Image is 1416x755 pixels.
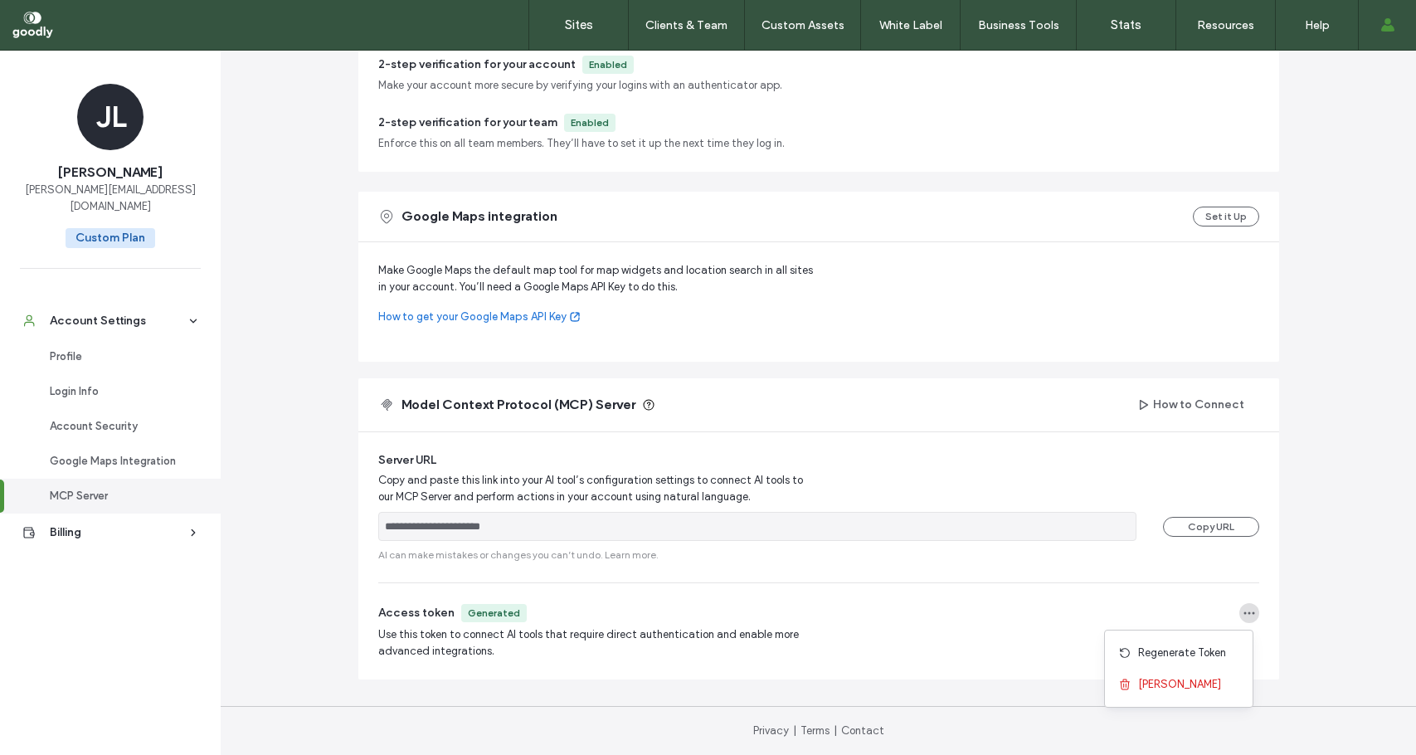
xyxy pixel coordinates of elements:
[378,262,819,295] span: Make Google Maps the default map tool for map widgets and location search in all sites in your ac...
[378,452,436,469] span: Server URL
[378,626,816,660] span: Use this token to connect AI tools that require direct authentication and enable more advanced in...
[401,396,635,414] span: Model Context Protocol (MCP) Server
[50,488,186,504] div: MCP Server
[66,228,155,248] span: Custom Plan
[401,207,557,226] span: Google Maps integration
[378,115,557,129] span: 2-step verification for your team
[20,182,201,215] span: [PERSON_NAME][EMAIL_ADDRESS][DOMAIN_NAME]
[378,472,816,505] span: Copy and paste this link into your AI tool’s configuration settings to connect AI tools to our MC...
[1111,17,1141,32] label: Stats
[468,606,520,621] div: Generated
[378,548,1259,563] span: AI can make mistakes or changes you can’t undo.
[565,17,593,32] label: Sites
[50,383,186,400] div: Login Info
[37,12,71,27] span: Help
[800,724,830,737] a: Terms
[793,724,796,737] span: |
[762,18,844,32] label: Custom Assets
[1123,392,1259,418] button: How to Connect
[571,115,609,130] div: Enabled
[605,548,659,563] a: Learn more.
[1138,645,1226,661] span: Regenerate Token
[378,77,782,94] span: Make your account more secure by verifying your logins with an authenticator app.
[378,309,819,325] a: How to get your Google Maps API Key
[77,84,144,150] div: JL
[978,18,1059,32] label: Business Tools
[378,605,455,621] span: Access token
[50,453,186,470] div: Google Maps Integration
[58,163,163,182] span: [PERSON_NAME]
[50,313,186,329] div: Account Settings
[378,135,785,152] span: Enforce this on all team members. They’ll have to set it up the next time they log in.
[1305,18,1330,32] label: Help
[1138,676,1221,693] span: [PERSON_NAME]
[1193,207,1259,226] button: Set it Up
[1163,517,1259,537] button: Copy URL
[841,724,884,737] a: Contact
[645,18,727,32] label: Clients & Team
[589,57,627,72] div: Enabled
[50,524,186,541] div: Billing
[879,18,942,32] label: White Label
[753,724,789,737] a: Privacy
[50,418,186,435] div: Account Security
[378,57,576,71] span: 2-step verification for your account
[50,348,186,365] div: Profile
[834,724,837,737] span: |
[1197,18,1254,32] label: Resources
